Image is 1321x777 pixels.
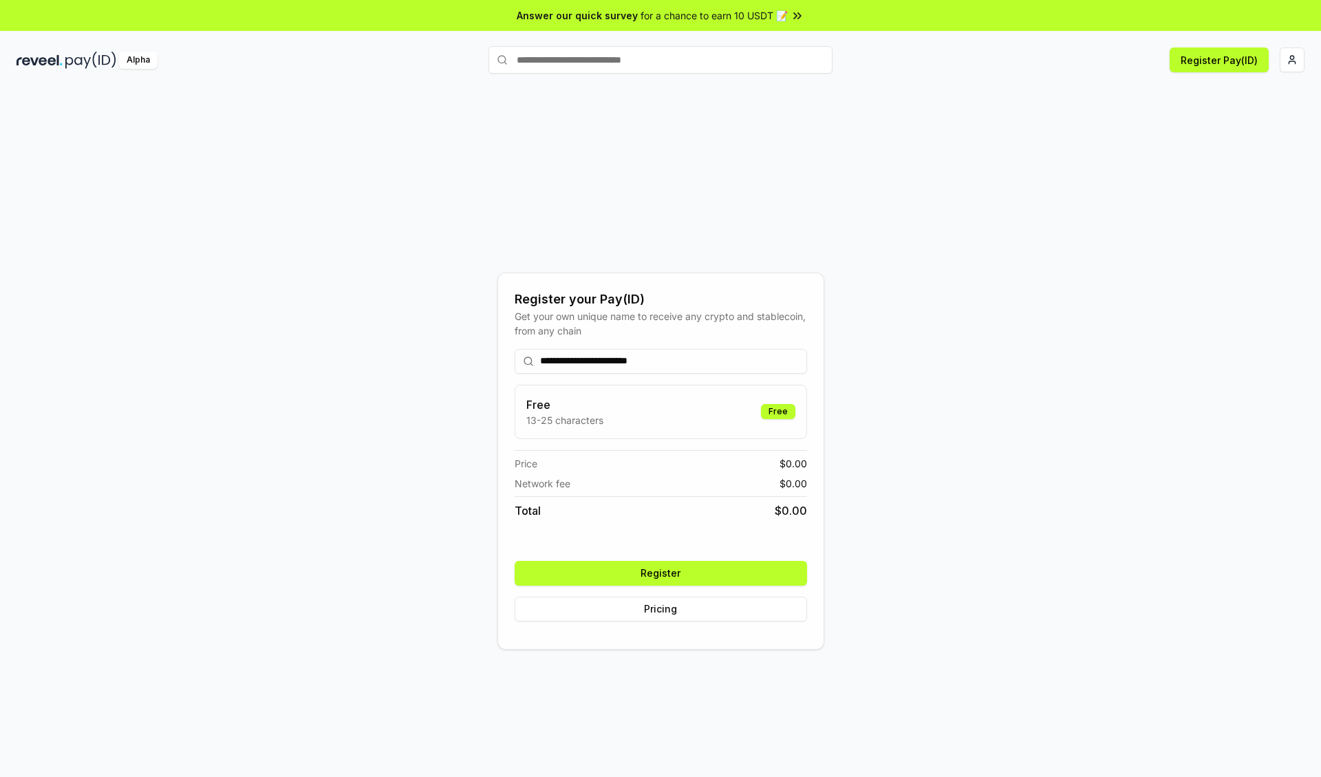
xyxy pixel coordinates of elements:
[775,502,807,519] span: $ 0.00
[515,290,807,309] div: Register your Pay(ID)
[517,8,638,23] span: Answer our quick survey
[515,456,537,471] span: Price
[515,561,807,586] button: Register
[526,413,603,427] p: 13-25 characters
[17,52,63,69] img: reveel_dark
[515,309,807,338] div: Get your own unique name to receive any crypto and stablecoin, from any chain
[119,52,158,69] div: Alpha
[515,597,807,621] button: Pricing
[780,476,807,491] span: $ 0.00
[65,52,116,69] img: pay_id
[1170,47,1269,72] button: Register Pay(ID)
[780,456,807,471] span: $ 0.00
[515,502,541,519] span: Total
[641,8,788,23] span: for a chance to earn 10 USDT 📝
[761,404,795,419] div: Free
[526,396,603,413] h3: Free
[515,476,570,491] span: Network fee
